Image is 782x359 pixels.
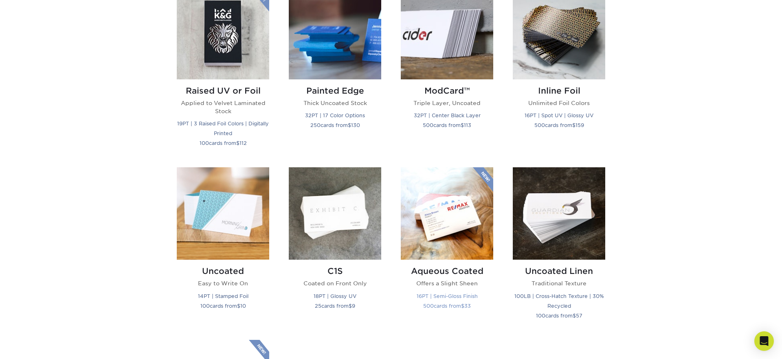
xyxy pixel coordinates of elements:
[177,167,269,260] img: Uncoated Business Cards
[536,313,582,319] small: cards from
[514,293,604,309] small: 100LB | Cross-Hatch Texture | 30% Recycled
[200,303,246,309] small: cards from
[414,112,481,118] small: 32PT | Center Black Layer
[513,279,605,287] p: Traditional Texture
[289,99,381,107] p: Thick Uncoated Stock
[177,279,269,287] p: Easy to Write On
[576,313,582,319] span: 57
[464,122,471,128] span: 113
[315,303,355,309] small: cards from
[310,122,360,128] small: cards from
[423,303,434,309] span: 500
[236,140,239,146] span: $
[423,122,471,128] small: cards from
[200,303,210,309] span: 100
[513,99,605,107] p: Unlimited Foil Colors
[461,303,464,309] span: $
[423,122,433,128] span: 500
[315,303,321,309] span: 25
[289,279,381,287] p: Coated on Front Only
[289,266,381,276] h2: C1S
[461,122,464,128] span: $
[177,167,269,330] a: Uncoated Business Cards Uncoated Easy to Write On 14PT | Stamped Foil 100cards from$10
[200,140,209,146] span: 100
[177,86,269,96] h2: Raised UV or Foil
[401,266,493,276] h2: Aqueous Coated
[310,122,321,128] span: 250
[576,122,584,128] span: 159
[349,303,352,309] span: $
[305,112,365,118] small: 32PT | 17 Color Options
[754,331,774,351] div: Open Intercom Messenger
[289,167,381,330] a: C1S Business Cards C1S Coated on Front Only 18PT | Glossy UV 25cards from$9
[573,313,576,319] span: $
[289,86,381,96] h2: Painted Edge
[513,266,605,276] h2: Uncoated Linen
[513,167,605,330] a: Uncoated Linen Business Cards Uncoated Linen Traditional Texture 100LB | Cross-Hatch Texture | 30...
[401,86,493,96] h2: ModCard™
[177,266,269,276] h2: Uncoated
[464,303,471,309] span: 33
[289,167,381,260] img: C1S Business Cards
[177,99,269,116] p: Applied to Velvet Laminated Stock
[534,122,584,128] small: cards from
[239,140,247,146] span: 112
[198,293,248,299] small: 14PT | Stamped Foil
[401,167,493,260] img: Aqueous Coated Business Cards
[314,293,356,299] small: 18PT | Glossy UV
[177,120,269,136] small: 19PT | 3 Raised Foil Colors | Digitally Printed
[240,303,246,309] span: 10
[401,279,493,287] p: Offers a Slight Sheen
[351,122,360,128] span: 130
[534,122,545,128] span: 500
[473,167,493,192] img: New Product
[417,293,478,299] small: 16PT | Semi-Gloss Finish
[401,99,493,107] p: Triple Layer, Uncoated
[423,303,471,309] small: cards from
[2,334,69,356] iframe: Google Customer Reviews
[536,313,545,319] span: 100
[525,112,593,118] small: 16PT | Spot UV | Glossy UV
[200,140,247,146] small: cards from
[348,122,351,128] span: $
[513,86,605,96] h2: Inline Foil
[352,303,355,309] span: 9
[572,122,576,128] span: $
[237,303,240,309] span: $
[401,167,493,330] a: Aqueous Coated Business Cards Aqueous Coated Offers a Slight Sheen 16PT | Semi-Gloss Finish 500ca...
[513,167,605,260] img: Uncoated Linen Business Cards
